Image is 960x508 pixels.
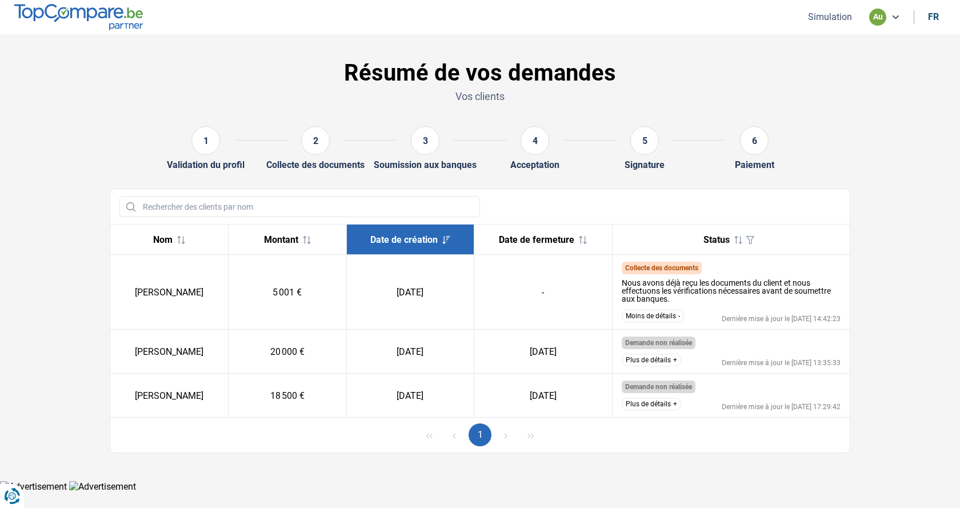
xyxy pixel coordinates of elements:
[443,423,466,446] button: Previous Page
[722,359,841,366] div: Dernière mise à jour le [DATE] 13:35:33
[191,126,220,155] div: 1
[735,159,774,170] div: Paiement
[521,126,549,155] div: 4
[928,11,939,22] div: fr
[622,354,681,366] button: Plus de détails
[14,4,143,30] img: TopCompare.be
[374,159,477,170] div: Soumission aux banques
[625,383,692,391] span: Demande non réalisée
[622,279,841,303] div: Nous avons déjà reçu les documents du client et nous effectuons les vérifications nécessaires ava...
[805,11,855,23] button: Simulation
[740,126,769,155] div: 6
[625,264,698,272] span: Collecte des documents
[370,234,438,245] span: Date de création
[622,310,684,322] button: Moins de détails
[110,59,850,87] h1: Résumé de vos demandes
[301,126,330,155] div: 2
[625,159,665,170] div: Signature
[510,159,559,170] div: Acceptation
[625,339,692,347] span: Demande non réalisée
[264,234,298,245] span: Montant
[229,330,347,374] td: 20 000 €
[622,398,681,410] button: Plus de détails
[499,234,574,245] span: Date de fermeture
[411,126,439,155] div: 3
[167,159,245,170] div: Validation du profil
[110,255,229,330] td: [PERSON_NAME]
[474,330,612,374] td: [DATE]
[519,423,542,446] button: Last Page
[266,159,365,170] div: Collecte des documents
[229,255,347,330] td: 5 001 €
[474,374,612,418] td: [DATE]
[722,403,841,410] div: Dernière mise à jour le [DATE] 17:29:42
[703,234,730,245] span: Status
[869,9,886,26] div: au
[630,126,659,155] div: 5
[229,374,347,418] td: 18 500 €
[494,423,517,446] button: Next Page
[110,374,229,418] td: [PERSON_NAME]
[418,423,441,446] button: First Page
[153,234,173,245] span: Nom
[469,423,491,446] button: Page 1
[474,255,612,330] td: -
[722,315,841,322] div: Dernière mise à jour le [DATE] 14:42:23
[346,330,474,374] td: [DATE]
[110,89,850,103] p: Vos clients
[346,255,474,330] td: [DATE]
[346,374,474,418] td: [DATE]
[119,196,480,217] input: Rechercher des clients par nom
[69,481,136,492] img: Advertisement
[110,330,229,374] td: [PERSON_NAME]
